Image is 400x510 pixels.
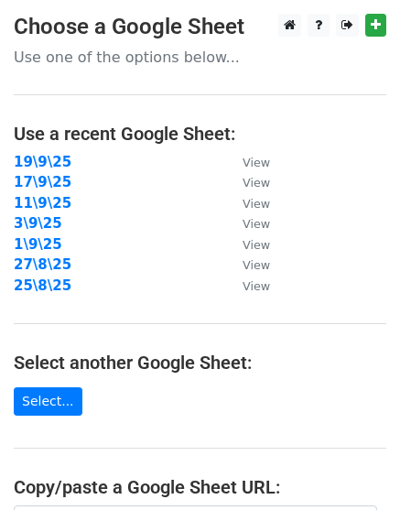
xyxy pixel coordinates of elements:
[14,236,62,253] a: 1\9\25
[243,217,270,231] small: View
[14,174,71,190] a: 17\9\25
[14,123,386,145] h4: Use a recent Google Sheet:
[224,277,270,294] a: View
[224,215,270,232] a: View
[243,238,270,252] small: View
[14,387,82,416] a: Select...
[224,174,270,190] a: View
[14,352,386,374] h4: Select another Google Sheet:
[14,476,386,498] h4: Copy/paste a Google Sheet URL:
[224,236,270,253] a: View
[243,156,270,169] small: View
[243,197,270,211] small: View
[224,154,270,170] a: View
[14,154,71,170] a: 19\9\25
[243,258,270,272] small: View
[14,48,386,67] p: Use one of the options below...
[14,195,71,212] a: 11\9\25
[14,14,386,40] h3: Choose a Google Sheet
[243,279,270,293] small: View
[224,256,270,273] a: View
[224,195,270,212] a: View
[14,256,71,273] a: 27\8\25
[14,277,71,294] a: 25\8\25
[243,176,270,190] small: View
[14,215,62,232] a: 3\9\25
